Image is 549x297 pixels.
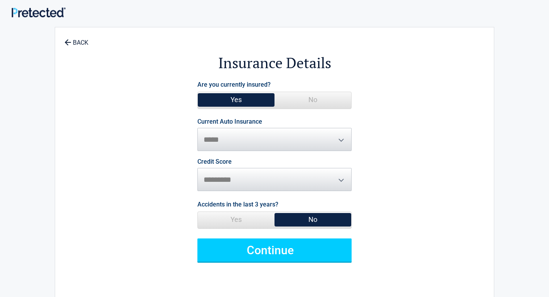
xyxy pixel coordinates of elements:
label: Accidents in the last 3 years? [197,199,278,210]
span: No [274,212,351,227]
label: Current Auto Insurance [197,119,262,125]
button: Continue [197,238,352,262]
label: Are you currently insured? [197,79,271,90]
span: Yes [198,212,274,227]
img: Main Logo [12,7,66,17]
label: Credit Score [197,159,232,165]
a: BACK [63,32,90,46]
span: No [274,92,351,107]
span: Yes [198,92,274,107]
h2: Insurance Details [98,53,451,73]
